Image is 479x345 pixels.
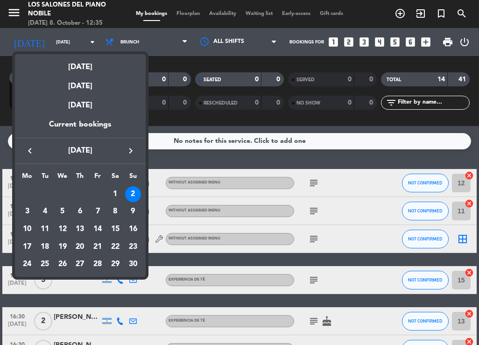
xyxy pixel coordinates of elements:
td: November 26, 2025 [54,256,71,274]
td: November 8, 2025 [106,203,124,221]
td: November 16, 2025 [124,220,142,238]
div: 16 [125,221,141,237]
td: November 21, 2025 [89,238,106,256]
div: 28 [90,257,106,273]
div: 4 [37,204,53,219]
div: 24 [19,257,35,273]
div: 9 [125,204,141,219]
button: keyboard_arrow_right [122,145,139,157]
div: 15 [107,221,123,237]
td: November 7, 2025 [89,203,106,221]
div: 14 [90,221,106,237]
div: 25 [37,257,53,273]
td: November 22, 2025 [106,238,124,256]
div: 13 [72,221,88,237]
td: November 25, 2025 [36,256,54,274]
button: keyboard_arrow_left [21,145,38,157]
td: November 3, 2025 [19,203,36,221]
div: 6 [72,204,88,219]
div: 18 [37,239,53,255]
td: November 24, 2025 [19,256,36,274]
div: 22 [107,239,123,255]
div: 2 [125,186,141,202]
th: Wednesday [54,171,71,185]
div: 8 [107,204,123,219]
div: 30 [125,257,141,273]
div: [DATE] [15,54,146,73]
th: Sunday [124,171,142,185]
td: NOV [19,185,107,203]
div: 21 [90,239,106,255]
div: 20 [72,239,88,255]
td: November 19, 2025 [54,238,71,256]
div: 1 [107,186,123,202]
th: Saturday [106,171,124,185]
td: November 2, 2025 [124,185,142,203]
div: 27 [72,257,88,273]
td: November 6, 2025 [71,203,89,221]
div: 12 [55,221,70,237]
td: November 11, 2025 [36,220,54,238]
div: 17 [19,239,35,255]
th: Tuesday [36,171,54,185]
span: [DATE] [38,145,122,157]
td: November 9, 2025 [124,203,142,221]
th: Monday [19,171,36,185]
td: November 12, 2025 [54,220,71,238]
div: 5 [55,204,70,219]
div: Current bookings [15,119,146,138]
td: November 1, 2025 [106,185,124,203]
td: November 5, 2025 [54,203,71,221]
td: November 30, 2025 [124,256,142,274]
td: November 27, 2025 [71,256,89,274]
div: 3 [19,204,35,219]
td: November 29, 2025 [106,256,124,274]
i: keyboard_arrow_left [24,145,35,156]
td: November 13, 2025 [71,220,89,238]
td: November 28, 2025 [89,256,106,274]
div: 11 [37,221,53,237]
td: November 20, 2025 [71,238,89,256]
div: 19 [55,239,70,255]
td: November 17, 2025 [19,238,36,256]
th: Thursday [71,171,89,185]
div: 29 [107,257,123,273]
div: [DATE] [15,73,146,92]
td: November 14, 2025 [89,220,106,238]
div: 7 [90,204,106,219]
div: 23 [125,239,141,255]
div: 26 [55,257,70,273]
td: November 15, 2025 [106,220,124,238]
td: November 4, 2025 [36,203,54,221]
td: November 18, 2025 [36,238,54,256]
i: keyboard_arrow_right [125,145,136,156]
th: Friday [89,171,106,185]
div: [DATE] [15,92,146,119]
td: November 23, 2025 [124,238,142,256]
div: 10 [19,221,35,237]
td: November 10, 2025 [19,220,36,238]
